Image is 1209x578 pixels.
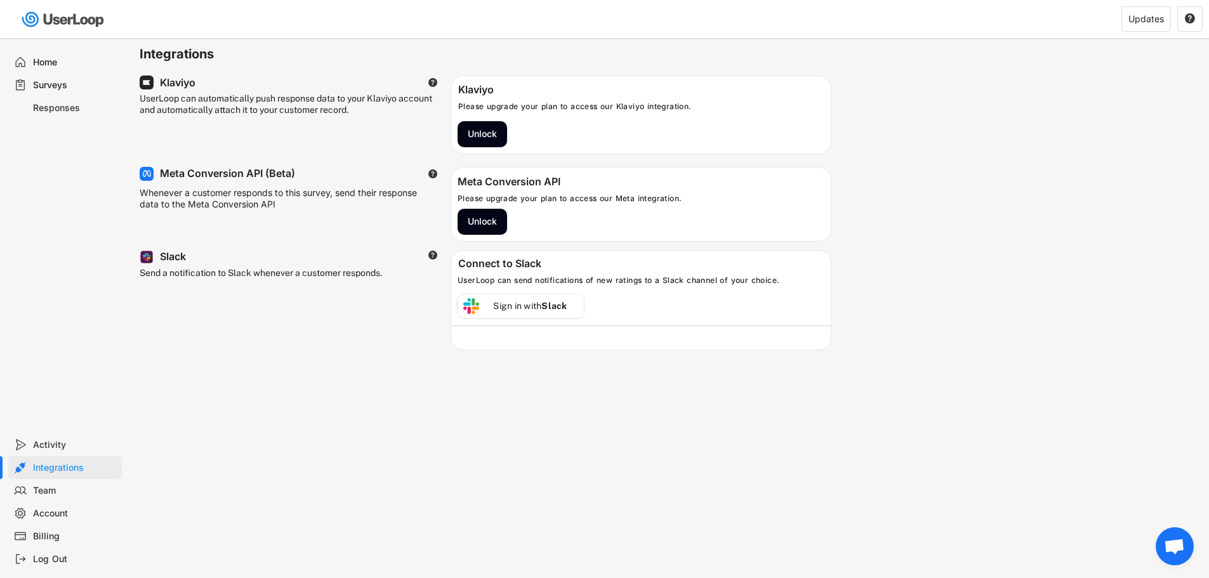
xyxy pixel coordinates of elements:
[1184,13,1196,25] button: 
[428,169,438,179] button: 
[140,267,428,296] div: Send a notification to Slack whenever a customer responds.
[541,301,567,311] strong: Slack
[458,194,825,209] div: Please upgrade your plan to access our Meta integration.
[33,79,117,91] div: Surveys
[140,46,831,63] h6: Integrations
[33,439,117,451] div: Activity
[160,167,295,180] div: Meta Conversion API (Beta)
[33,530,117,542] div: Billing
[1185,13,1195,24] text: 
[428,250,438,260] button: 
[140,93,438,138] div: UserLoop can automatically push response data to your Klaviyo account and automatically attach it...
[428,77,438,88] button: 
[33,102,117,114] div: Responses
[1156,527,1194,565] a: Open chat
[428,77,437,88] text: 
[140,187,425,216] div: Whenever a customer responds to this survey, send their response data to the Meta Conversion API
[458,121,507,147] button: Unlock
[454,275,831,286] div: UserLoop can send notifications of new ratings to a Slack channel of your choice.
[19,6,109,32] img: userloop-logo-01.svg
[33,462,117,474] div: Integrations
[479,300,581,312] div: Sign in with
[428,169,437,179] text: 
[458,257,825,272] div: Connect to Slack
[458,175,825,190] div: Meta Conversion API
[1128,15,1164,23] div: Updates
[142,169,152,178] img: Facebook%20Logo.png
[458,102,825,117] div: Please upgrade your plan to access our Klaviyo integration.
[458,209,507,235] button: Unlock
[33,553,117,565] div: Log Out
[160,76,195,89] div: Klaviyo
[458,83,825,98] div: Klaviyo
[33,508,117,520] div: Account
[463,298,479,314] img: slack.svg
[428,249,437,259] text: 
[160,250,186,263] div: Slack
[33,56,117,69] div: Home
[33,485,117,497] div: Team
